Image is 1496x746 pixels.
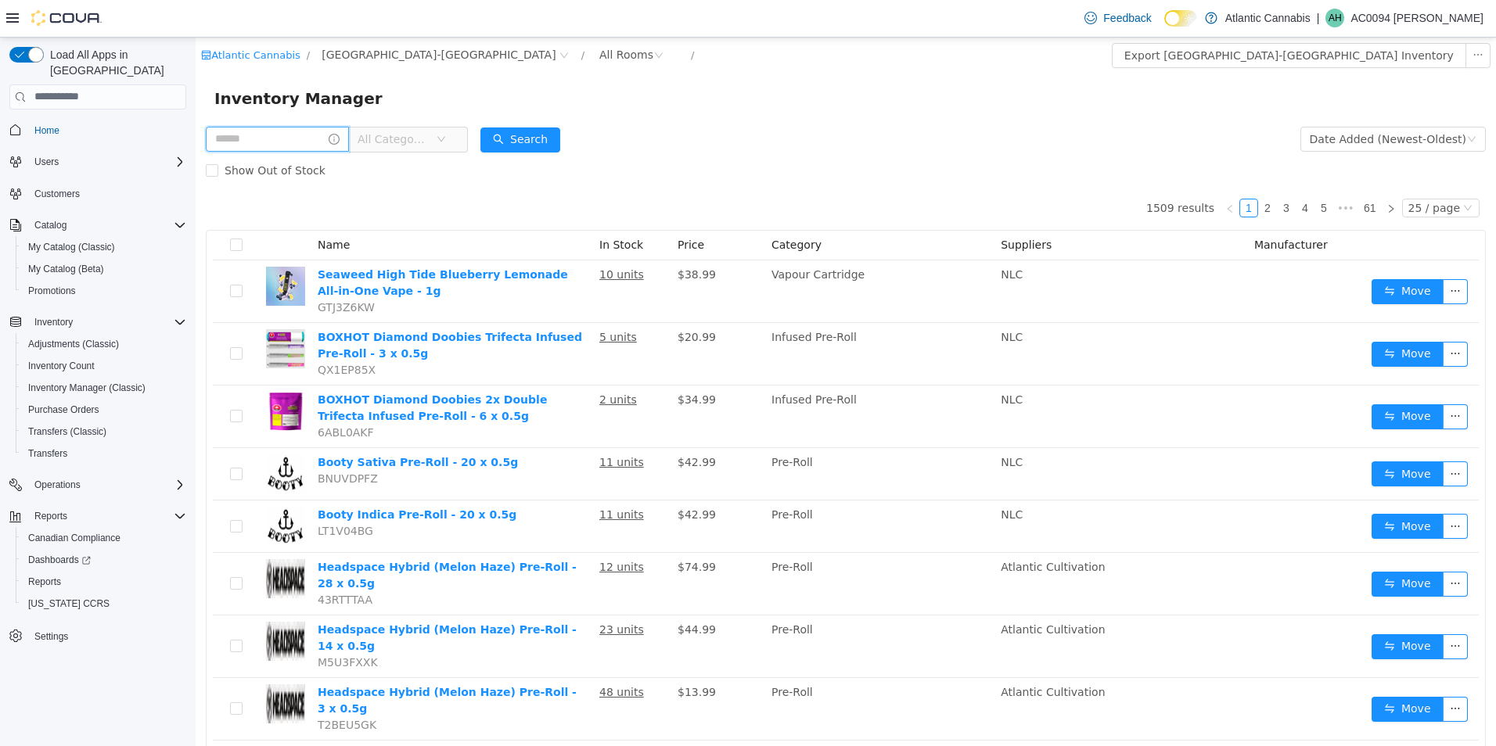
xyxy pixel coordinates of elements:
button: Inventory [3,311,192,333]
button: icon: swapMove [1176,242,1248,267]
a: 61 [1163,162,1185,179]
span: / [495,12,498,23]
a: 4 [1101,162,1118,179]
span: M5U3FXXK [122,619,182,631]
i: icon: left [1030,167,1039,176]
span: $13.99 [482,648,520,661]
a: 3 [1082,162,1099,179]
td: Vapour Cartridge [570,223,799,285]
span: Purchase Orders [28,403,99,416]
u: 23 units [404,586,448,598]
span: Inventory Count [22,357,186,375]
a: Booty Sativa Pre-Roll - 20 x 0.5g [122,418,322,431]
li: 1509 results [951,161,1019,180]
span: Dashboards [28,554,91,566]
button: icon: ellipsis [1270,5,1295,30]
span: T2BEU5GK [122,681,181,694]
span: Feedback [1103,10,1151,26]
a: Inventory Manager (Classic) [22,378,152,397]
span: Users [28,152,186,171]
button: Catalog [28,216,73,235]
span: Inventory [28,313,186,332]
span: All Categories [162,94,233,109]
span: $42.99 [482,418,520,431]
a: Headspace Hybrid (Melon Haze) Pre-Roll - 14 x 0.5g [122,586,381,615]
span: Name [122,201,154,213]
span: In Stock [404,201,448,213]
span: My Catalog (Beta) [22,260,186,278]
span: Reports [28,507,186,525]
a: Promotions [22,282,82,300]
button: Settings [3,624,192,647]
span: Show Out of Stock [23,127,136,139]
span: Transfers (Classic) [22,422,186,441]
li: 4 [1100,161,1119,180]
button: icon: swapMove [1176,367,1248,392]
i: icon: shop [5,13,16,23]
button: [US_STATE] CCRS [16,593,192,615]
span: Transfers [22,444,186,463]
td: Infused Pre-Roll [570,348,799,411]
button: Operations [28,475,87,494]
span: Operations [34,479,81,491]
button: My Catalog (Beta) [16,258,192,280]
span: Inventory Count [28,360,95,372]
a: Feedback [1078,2,1157,34]
a: My Catalog (Classic) [22,238,121,256]
span: Operations [28,475,186,494]
button: Inventory [28,313,79,332]
span: Adjustments (Classic) [22,335,186,353]
u: 12 units [404,523,448,536]
span: Adjustments (Classic) [28,338,119,350]
a: Canadian Compliance [22,529,127,547]
u: 10 units [404,231,448,243]
span: Customers [34,188,80,200]
button: icon: ellipsis [1247,659,1272,684]
li: 5 [1119,161,1138,180]
button: Customers [3,182,192,205]
button: icon: ellipsis [1247,242,1272,267]
span: Purchase Orders [22,400,186,419]
button: Users [28,152,65,171]
a: Dashboards [22,551,97,569]
i: icon: right [1191,167,1200,176]
button: Transfers [16,443,192,464]
span: Canadian Compliance [22,529,186,547]
u: 11 units [404,471,448,483]
td: Pre-Roll [570,640,799,703]
input: Dark Mode [1164,10,1197,27]
td: Pre-Roll [570,578,799,640]
span: NLC [805,471,827,483]
span: Category [576,201,626,213]
a: Dashboards [16,549,192,571]
li: 1 [1044,161,1063,180]
button: icon: ellipsis [1247,424,1272,449]
span: NLC [805,293,827,306]
span: Settings [28,626,186,645]
button: Users [3,151,192,173]
button: Adjustments (Classic) [16,333,192,355]
a: Inventory Count [22,357,101,375]
button: Catalog [3,214,192,236]
span: Home [34,124,59,137]
i: icon: down [1271,97,1281,108]
p: Atlantic Cannabis [1225,9,1311,27]
img: Headspace Hybrid (Melon Haze) Pre-Roll - 28 x 0.5g hero shot [70,522,110,561]
img: Booty Sativa Pre-Roll - 20 x 0.5g hero shot [70,417,110,456]
span: $74.99 [482,523,520,536]
span: Reports [22,572,186,591]
a: Seaweed High Tide Blueberry Lemonade All-in-One Vape - 1g [122,231,372,260]
span: [US_STATE] CCRS [28,597,110,610]
button: Purchase Orders [16,399,192,421]
span: Inventory Manager (Classic) [28,382,146,394]
span: Load All Apps in [GEOGRAPHIC_DATA] [44,47,186,78]
span: NLC [805,231,827,243]
button: Inventory Count [16,355,192,377]
img: Headspace Hybrid (Melon Haze) Pre-Roll - 14 x 0.5g hero shot [70,584,110,623]
u: 5 units [404,293,441,306]
button: icon: swapMove [1176,534,1248,559]
div: 25 / page [1213,162,1264,179]
a: Booty Indica Pre-Roll - 20 x 0.5g [122,471,321,483]
a: Transfers (Classic) [22,422,113,441]
span: GTJ3Z6KW [122,264,179,276]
